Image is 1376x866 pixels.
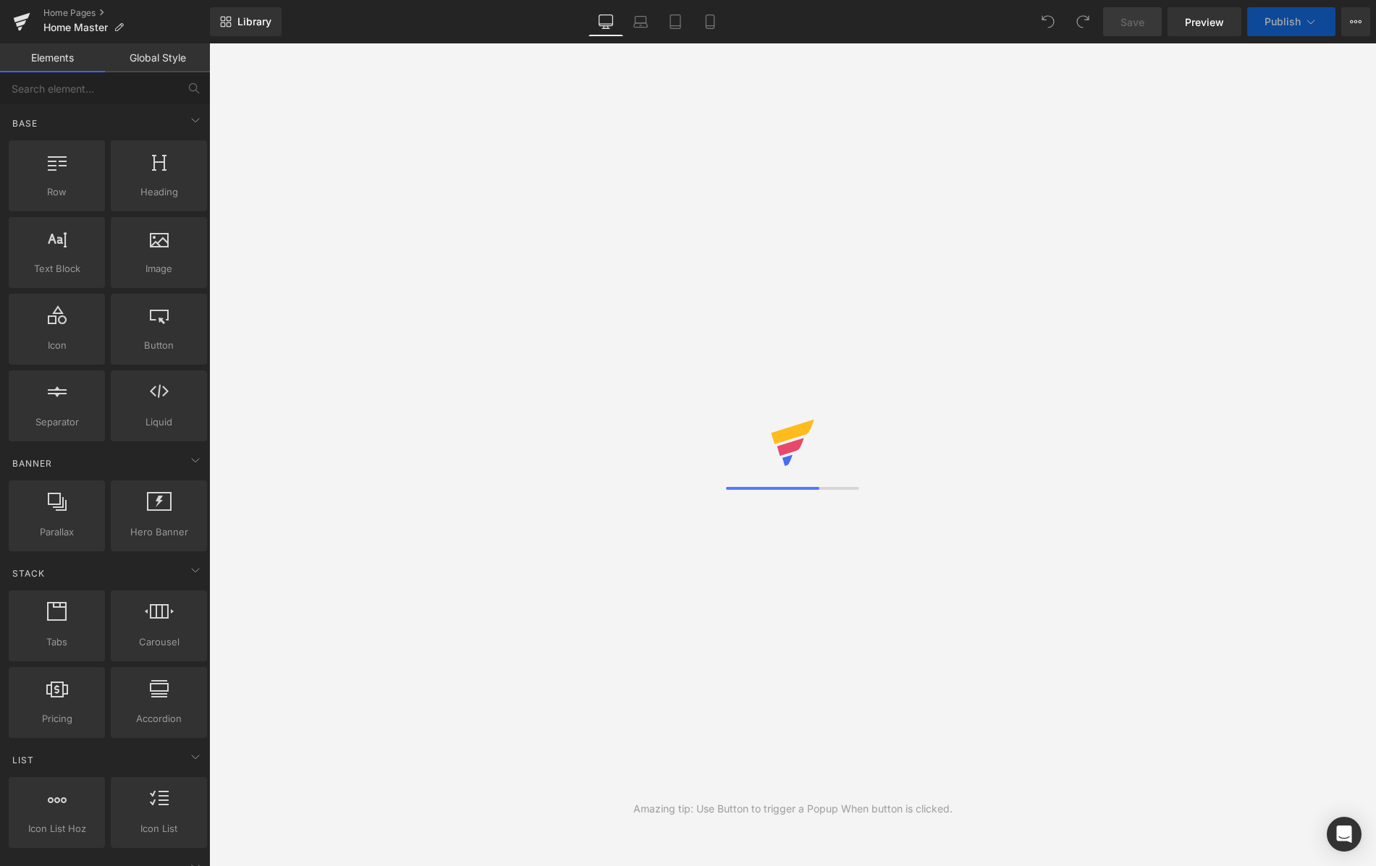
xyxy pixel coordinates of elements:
span: Base [11,116,39,130]
span: Preview [1185,14,1224,30]
span: Icon [13,338,101,353]
a: Laptop [623,7,658,36]
a: Global Style [105,43,210,72]
span: Icon List [115,821,203,836]
span: Icon List Hoz [13,821,101,836]
span: Pricing [13,711,101,726]
span: Row [13,184,101,200]
span: Carousel [115,634,203,650]
span: Separator [13,415,101,430]
div: Amazing tip: Use Button to trigger a Popup When button is clicked. [633,801,953,817]
span: Accordion [115,711,203,726]
a: Desktop [588,7,623,36]
span: Liquid [115,415,203,430]
a: Tablet [658,7,693,36]
button: Redo [1068,7,1097,36]
button: Undo [1034,7,1063,36]
a: Home Pages [43,7,210,19]
span: Home Master [43,22,108,33]
button: Publish [1247,7,1335,36]
span: Button [115,338,203,353]
span: Tabs [13,634,101,650]
span: Image [115,261,203,276]
a: Mobile [693,7,727,36]
span: List [11,753,35,767]
a: Preview [1168,7,1241,36]
div: Open Intercom Messenger [1327,817,1362,852]
span: Text Block [13,261,101,276]
span: Banner [11,457,54,470]
span: Publish [1265,16,1301,27]
a: New Library [210,7,282,36]
span: Save [1120,14,1144,30]
span: Hero Banner [115,525,203,540]
button: More [1341,7,1370,36]
span: Library [237,15,271,28]
span: Parallax [13,525,101,540]
span: Stack [11,566,46,580]
span: Heading [115,184,203,200]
